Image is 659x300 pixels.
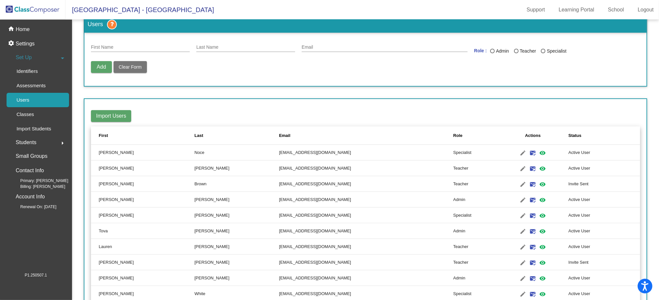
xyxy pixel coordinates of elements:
mat-icon: visibility [539,149,547,157]
button: Import Users [91,110,132,122]
td: Active User [568,208,640,223]
mat-icon: visibility [539,243,547,251]
mat-icon: mark_email_read [529,275,537,282]
div: First [99,132,194,139]
div: Role [453,132,462,139]
p: Users [16,96,29,104]
span: Add [97,64,106,70]
td: Teacher [453,255,497,270]
mat-icon: edit [519,149,527,157]
td: Specialist [453,208,497,223]
td: [EMAIL_ADDRESS][DOMAIN_NAME] [279,239,454,255]
td: Brown [194,176,279,192]
mat-icon: edit [519,243,527,251]
mat-icon: edit [519,165,527,173]
p: Settings [16,40,35,48]
div: Status [568,132,632,139]
a: Logout [632,5,659,15]
td: [EMAIL_ADDRESS][DOMAIN_NAME] [279,192,454,208]
div: Teacher [519,48,536,55]
button: Clear Form [114,61,147,73]
td: [PERSON_NAME] [194,255,279,270]
mat-icon: visibility [539,165,547,173]
td: [PERSON_NAME] [194,239,279,255]
div: First [99,132,108,139]
mat-icon: home [8,25,16,33]
span: Clear Form [119,64,142,70]
td: Active User [568,145,640,160]
td: [EMAIL_ADDRESS][DOMAIN_NAME] [279,145,454,160]
div: Admin [495,48,509,55]
p: Import Students [16,125,51,133]
mat-label: Role : [474,47,487,55]
div: Last [194,132,279,139]
mat-icon: mark_email_read [529,180,537,188]
td: Invite Sent [568,255,640,270]
mat-icon: mark_email_read [529,259,537,267]
mat-icon: visibility [539,290,547,298]
td: Noce [194,145,279,160]
span: Renewal On: [DATE] [10,204,56,210]
a: Support [522,5,550,15]
td: Invite Sent [568,176,640,192]
mat-icon: mark_email_read [529,149,537,157]
mat-icon: visibility [539,212,547,220]
span: Set Up [16,53,32,62]
div: Email [279,132,291,139]
mat-icon: visibility [539,259,547,267]
mat-icon: arrow_drop_down [59,54,66,62]
td: [EMAIL_ADDRESS][DOMAIN_NAME] [279,223,454,239]
th: Actions [497,126,569,145]
input: Last Name [196,45,295,50]
mat-icon: edit [519,259,527,267]
td: Teacher [453,176,497,192]
td: [EMAIL_ADDRESS][DOMAIN_NAME] [279,208,454,223]
mat-icon: mark_email_read [529,196,537,204]
mat-icon: settings [8,40,16,48]
mat-icon: edit [519,212,527,220]
td: [PERSON_NAME] [91,192,194,208]
td: Lauren [91,239,194,255]
mat-icon: edit [519,290,527,298]
a: School [603,5,629,15]
td: [EMAIL_ADDRESS][DOMAIN_NAME] [279,176,454,192]
td: Teacher [453,239,497,255]
mat-icon: visibility [539,196,547,204]
p: Contact Info [16,166,44,175]
td: [PERSON_NAME] [91,145,194,160]
td: [EMAIL_ADDRESS][DOMAIN_NAME] [279,270,454,286]
td: Active User [568,223,640,239]
td: [PERSON_NAME] [194,160,279,176]
mat-icon: edit [519,196,527,204]
mat-icon: mark_email_read [529,212,537,220]
td: Active User [568,160,640,176]
h3: Users [84,16,647,33]
td: [PERSON_NAME] [91,208,194,223]
p: Assessments [16,82,45,90]
td: [PERSON_NAME] [194,270,279,286]
mat-icon: edit [519,180,527,188]
td: [PERSON_NAME] [194,208,279,223]
span: Students [16,138,36,147]
span: Primary: [PERSON_NAME] [10,178,68,184]
td: Admin [453,270,497,286]
input: First Name [91,45,190,50]
td: Admin [453,192,497,208]
mat-icon: mark_email_read [529,227,537,235]
div: Email [279,132,454,139]
span: Import Users [96,113,126,119]
td: Specialist [453,145,497,160]
td: [PERSON_NAME] [91,255,194,270]
button: Add [91,61,112,73]
span: [GEOGRAPHIC_DATA] - [GEOGRAPHIC_DATA] [65,5,214,15]
mat-icon: edit [519,275,527,282]
td: [PERSON_NAME] [194,192,279,208]
mat-icon: mark_email_read [529,290,537,298]
td: [PERSON_NAME] [194,223,279,239]
a: Learning Portal [554,5,600,15]
td: [EMAIL_ADDRESS][DOMAIN_NAME] [279,255,454,270]
div: Specialist [545,48,566,55]
mat-icon: visibility [539,227,547,235]
td: Active User [568,239,640,255]
mat-icon: edit [519,227,527,235]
